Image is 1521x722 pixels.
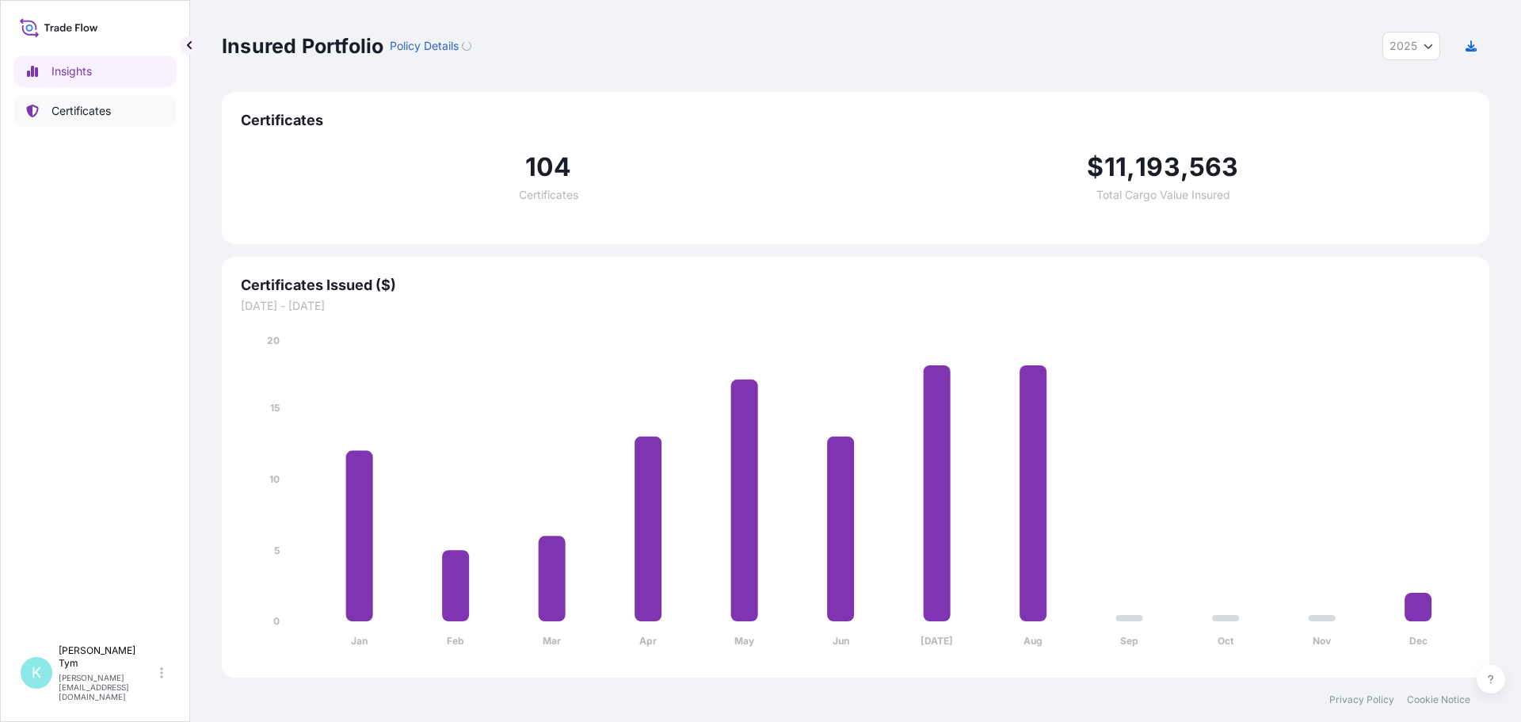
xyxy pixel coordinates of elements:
[525,155,572,180] span: 104
[1024,635,1043,647] tspan: Aug
[32,665,41,681] span: K
[1382,32,1440,60] button: Year Selector
[543,635,561,647] tspan: Mar
[1120,635,1138,647] tspan: Sep
[241,298,1470,314] span: [DATE] - [DATE]
[270,402,280,414] tspan: 15
[51,103,111,119] p: Certificates
[222,33,383,59] p: Insured Portfolio
[1389,38,1417,54] span: 2025
[51,63,92,79] p: Insights
[921,635,953,647] tspan: [DATE]
[1126,155,1135,180] span: ,
[1407,693,1470,706] a: Cookie Notice
[1104,155,1126,180] span: 11
[1189,155,1239,180] span: 563
[519,189,578,201] span: Certificates
[1409,635,1428,647] tspan: Dec
[447,635,464,647] tspan: Feb
[734,635,755,647] tspan: May
[462,41,471,51] div: Loading
[241,276,1470,295] span: Certificates Issued ($)
[241,111,1470,130] span: Certificates
[639,635,657,647] tspan: Apr
[1087,155,1104,180] span: $
[13,95,177,127] a: Certificates
[274,544,280,556] tspan: 5
[351,635,368,647] tspan: Jan
[59,644,157,670] p: [PERSON_NAME] Tym
[1096,189,1230,201] span: Total Cargo Value Insured
[267,334,280,346] tspan: 20
[390,38,459,54] p: Policy Details
[59,673,157,701] p: [PERSON_NAME][EMAIL_ADDRESS][DOMAIN_NAME]
[1180,155,1189,180] span: ,
[269,473,280,485] tspan: 10
[1313,635,1332,647] tspan: Nov
[1329,693,1394,706] a: Privacy Policy
[273,615,280,627] tspan: 0
[462,33,471,59] button: Loading
[13,55,177,87] a: Insights
[833,635,849,647] tspan: Jun
[1135,155,1180,180] span: 193
[1218,635,1234,647] tspan: Oct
